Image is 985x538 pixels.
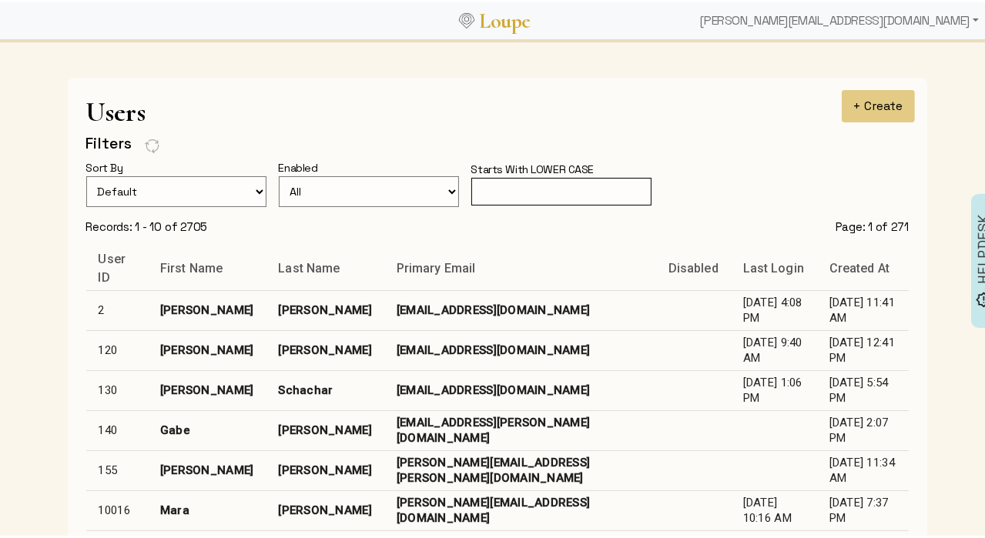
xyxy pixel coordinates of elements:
[817,488,909,528] td: [DATE] 7:37 PM
[817,328,909,368] td: [DATE] 12:41 PM
[86,217,208,232] div: Records: 1 - 10 of 2705
[817,408,909,448] td: [DATE] 2:07 PM
[148,328,266,368] td: [PERSON_NAME]
[86,368,148,408] td: 130
[842,88,915,120] button: + Create
[694,3,985,34] div: [PERSON_NAME][EMAIL_ADDRESS][DOMAIN_NAME]
[817,245,909,288] th: Created At
[836,217,909,232] div: Page: 1 of 271
[266,245,384,288] th: Last Name
[384,328,656,368] td: [EMAIL_ADDRESS][DOMAIN_NAME]
[145,135,160,152] img: FFFF
[384,368,656,408] td: [EMAIL_ADDRESS][DOMAIN_NAME]
[817,288,909,328] td: [DATE] 11:41 AM
[86,132,132,151] h4: Filters
[459,11,474,26] img: Loupe Logo
[471,159,607,175] div: Starts With LOWER CASE
[148,245,266,288] th: First Name
[266,368,384,408] td: Schachar
[384,408,656,448] td: [EMAIL_ADDRESS][PERSON_NAME][DOMAIN_NAME]
[86,408,148,448] td: 140
[148,288,266,328] td: [PERSON_NAME]
[731,368,817,408] td: [DATE] 1:06 PM
[731,328,817,368] td: [DATE] 9:40 AM
[266,328,384,368] td: [PERSON_NAME]
[148,488,266,528] td: Mara
[656,245,731,288] th: Disabled
[384,448,656,488] td: [PERSON_NAME][EMAIL_ADDRESS][PERSON_NAME][DOMAIN_NAME]
[384,245,656,288] th: Primary Email
[731,288,817,328] td: [DATE] 4:08 PM
[148,368,266,408] td: [PERSON_NAME]
[148,408,266,448] td: Gabe
[266,408,384,448] td: [PERSON_NAME]
[817,448,909,488] td: [DATE] 11:34 AM
[86,157,136,174] div: Sort By
[266,488,384,528] td: [PERSON_NAME]
[86,448,148,488] td: 155
[817,368,909,408] td: [DATE] 5:54 PM
[86,94,909,125] h1: Users
[86,488,148,528] td: 10016
[279,157,330,174] div: Enabled
[86,328,148,368] td: 120
[266,448,384,488] td: [PERSON_NAME]
[384,288,656,328] td: [EMAIL_ADDRESS][DOMAIN_NAME]
[266,288,384,328] td: [PERSON_NAME]
[474,5,536,33] a: Loupe
[86,245,148,288] th: User ID
[731,488,817,528] td: [DATE] 10:16 AM
[148,448,266,488] td: [PERSON_NAME]
[731,245,817,288] th: Last Login
[86,288,148,328] td: 2
[384,488,656,528] td: [PERSON_NAME][EMAIL_ADDRESS][DOMAIN_NAME]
